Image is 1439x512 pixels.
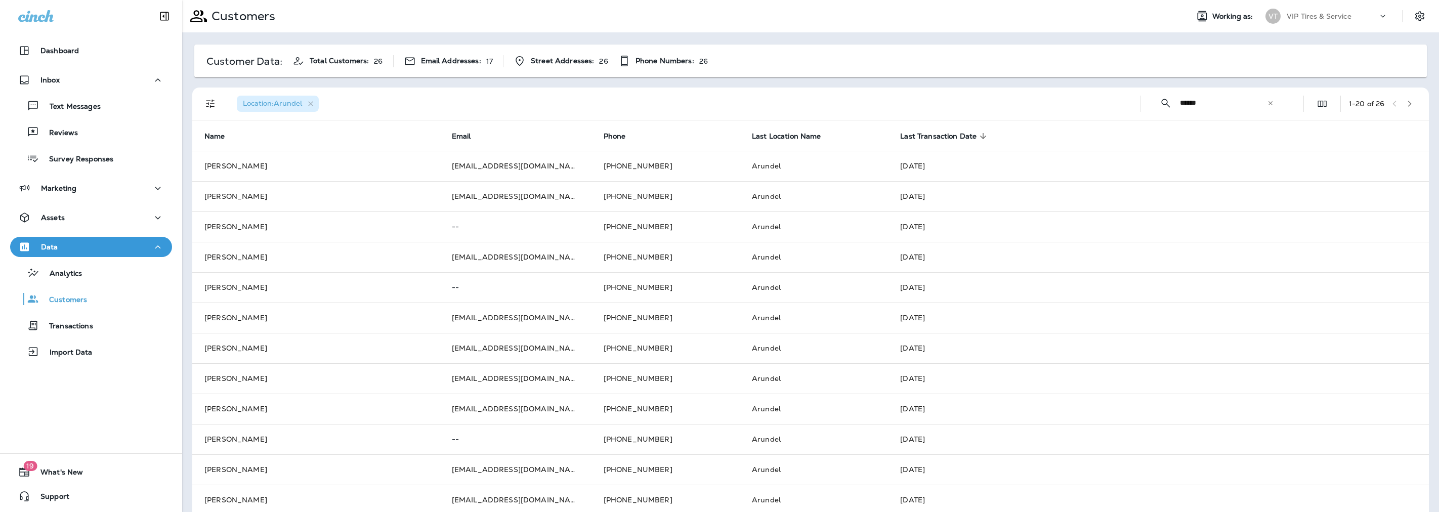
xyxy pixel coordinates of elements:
td: [PERSON_NAME] [192,272,440,303]
span: Last Transaction Date [900,132,977,141]
p: 26 [599,57,608,65]
p: Customers [39,295,87,305]
p: Customers [207,9,275,24]
button: Edit Fields [1312,94,1332,114]
span: Total Customers: [310,57,369,65]
td: [DATE] [888,424,1429,454]
button: Text Messages [10,95,172,116]
span: 19 [23,461,37,471]
td: [PHONE_NUMBER] [591,394,740,424]
td: [EMAIL_ADDRESS][DOMAIN_NAME] [440,181,591,211]
p: Marketing [41,184,76,192]
td: [PHONE_NUMBER] [591,303,740,333]
p: -- [452,283,579,291]
td: [PERSON_NAME] [192,363,440,394]
span: Name [204,132,225,141]
td: [DATE] [888,394,1429,424]
td: [DATE] [888,272,1429,303]
span: Arundel [752,222,781,231]
button: Transactions [10,315,172,336]
td: [PERSON_NAME] [192,394,440,424]
td: [PHONE_NUMBER] [591,333,740,363]
td: [PERSON_NAME] [192,181,440,211]
td: [PERSON_NAME] [192,211,440,242]
td: [EMAIL_ADDRESS][DOMAIN_NAME] [440,363,591,394]
span: Location : Arundel [243,99,302,108]
button: Assets [10,207,172,228]
span: Last Location Name [752,132,821,141]
td: [EMAIL_ADDRESS][DOMAIN_NAME] [440,333,591,363]
td: [PHONE_NUMBER] [591,211,740,242]
span: Email Addresses: [421,57,481,65]
td: [DATE] [888,242,1429,272]
span: Arundel [752,192,781,201]
p: -- [452,223,579,231]
p: Import Data [39,348,93,358]
td: [EMAIL_ADDRESS][DOMAIN_NAME] [440,303,591,333]
td: [DATE] [888,211,1429,242]
p: -- [452,435,579,443]
span: Arundel [752,495,781,504]
p: VIP Tires & Service [1287,12,1351,20]
td: [PERSON_NAME] [192,333,440,363]
td: [PERSON_NAME] [192,242,440,272]
td: [PHONE_NUMBER] [591,363,740,394]
span: Arundel [752,404,781,413]
td: [PERSON_NAME] [192,151,440,181]
p: Survey Responses [39,155,113,164]
span: Email [452,132,471,141]
p: Text Messages [39,102,101,112]
td: [PERSON_NAME] [192,454,440,485]
span: Arundel [752,344,781,353]
td: [PHONE_NUMBER] [591,424,740,454]
p: Inbox [40,76,60,84]
p: Dashboard [40,47,79,55]
span: Support [30,492,69,504]
span: Arundel [752,465,781,474]
button: Support [10,486,172,506]
button: Inbox [10,70,172,90]
span: Arundel [752,435,781,444]
p: 17 [486,57,493,65]
span: Last Transaction Date [900,132,990,141]
td: [PHONE_NUMBER] [591,454,740,485]
button: Settings [1411,7,1429,25]
span: Arundel [752,283,781,292]
span: Email [452,132,484,141]
button: Data [10,237,172,257]
span: Working as: [1212,12,1255,21]
button: Filters [200,94,221,114]
td: [PHONE_NUMBER] [591,151,740,181]
button: Collapse Search [1156,93,1176,113]
div: VT [1265,9,1281,24]
span: Name [204,132,238,141]
td: [DATE] [888,181,1429,211]
button: Customers [10,288,172,310]
button: Dashboard [10,40,172,61]
button: Import Data [10,341,172,362]
td: [EMAIL_ADDRESS][DOMAIN_NAME] [440,394,591,424]
td: [EMAIL_ADDRESS][DOMAIN_NAME] [440,242,591,272]
span: Last Location Name [752,132,834,141]
button: Collapse Sidebar [150,6,179,26]
p: Assets [41,214,65,222]
td: [DATE] [888,151,1429,181]
td: [PHONE_NUMBER] [591,242,740,272]
button: Marketing [10,178,172,198]
span: Phone [604,132,639,141]
td: [EMAIL_ADDRESS][DOMAIN_NAME] [440,454,591,485]
span: Arundel [752,374,781,383]
span: Arundel [752,161,781,170]
td: [PHONE_NUMBER] [591,272,740,303]
p: Transactions [39,322,93,331]
div: Location:Arundel [237,96,319,112]
span: Arundel [752,313,781,322]
p: Data [41,243,58,251]
td: [PHONE_NUMBER] [591,181,740,211]
p: 26 [699,57,708,65]
p: Reviews [39,129,78,138]
span: What's New [30,468,83,480]
p: 26 [374,57,383,65]
td: [DATE] [888,363,1429,394]
button: 19What's New [10,462,172,482]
